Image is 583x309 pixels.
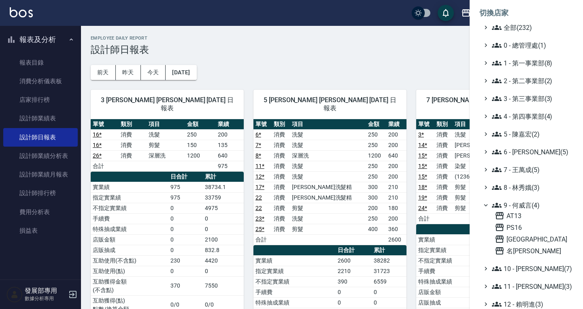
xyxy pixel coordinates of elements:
span: PS16 [495,223,570,232]
span: 11 - [PERSON_NAME](3) [492,282,570,291]
span: 4 - 第四事業部(4) [492,111,570,121]
span: 1 - 第一事業部(8) [492,58,570,68]
span: 名[PERSON_NAME] [495,246,570,256]
span: 3 - 第三事業部(3) [492,94,570,103]
span: AT13 [495,211,570,221]
li: 切換店家 [479,3,573,23]
span: 全部(232) [492,23,570,32]
span: 6 - [PERSON_NAME](5) [492,147,570,157]
span: 5 - 陳嘉宏(2) [492,129,570,139]
span: 7 - 王萬成(5) [492,165,570,174]
span: [GEOGRAPHIC_DATA] [495,234,570,244]
span: 12 - 賴明進(3) [492,299,570,309]
span: 2 - 第二事業部(2) [492,76,570,86]
span: 8 - 林秀娥(3) [492,183,570,192]
span: 0 - 總管理處(1) [492,40,570,50]
span: 9 - 何威言(4) [492,200,570,210]
span: 10 - [PERSON_NAME](7) [492,264,570,273]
